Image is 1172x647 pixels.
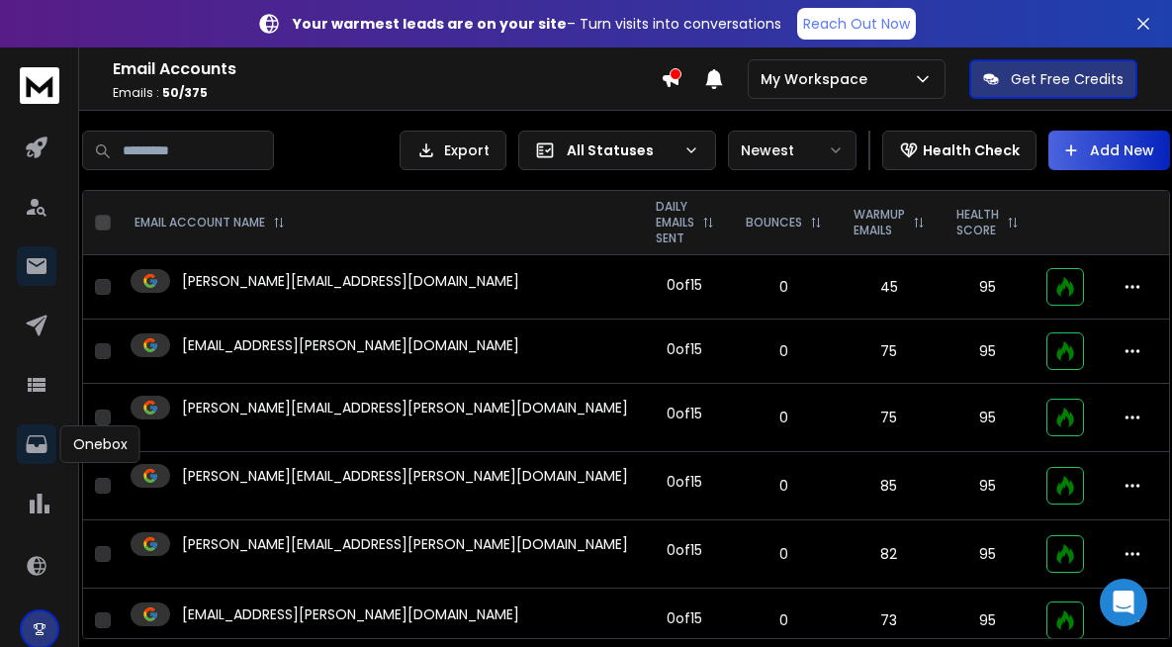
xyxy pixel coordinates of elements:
p: Reach Out Now [803,14,910,34]
div: 0 of 15 [667,472,702,492]
div: 0 of 15 [667,608,702,628]
p: HEALTH SCORE [956,207,999,238]
h1: Email Accounts [113,57,661,81]
td: 95 [941,255,1035,320]
p: [EMAIL_ADDRESS][PERSON_NAME][DOMAIN_NAME] [182,335,519,355]
p: DAILY EMAILS SENT [656,199,694,246]
p: 0 [742,476,826,496]
p: [PERSON_NAME][EMAIL_ADDRESS][PERSON_NAME][DOMAIN_NAME] [182,466,628,486]
strong: Your warmest leads are on your site [293,14,567,34]
span: 50 / 375 [162,84,208,101]
td: 85 [838,452,941,520]
p: [PERSON_NAME][EMAIL_ADDRESS][DOMAIN_NAME] [182,271,519,291]
div: 0 of 15 [667,540,702,560]
div: Open Intercom Messenger [1100,579,1147,626]
div: 0 of 15 [667,275,702,295]
div: 0 of 15 [667,404,702,423]
button: Health Check [882,131,1037,170]
a: Reach Out Now [797,8,916,40]
p: Emails : [113,85,661,101]
p: Health Check [923,140,1020,160]
td: 95 [941,320,1035,384]
p: WARMUP EMAILS [854,207,905,238]
button: Export [400,131,506,170]
p: [EMAIL_ADDRESS][PERSON_NAME][DOMAIN_NAME] [182,604,519,624]
p: 0 [742,341,826,361]
td: 95 [941,452,1035,520]
p: All Statuses [567,140,676,160]
td: 82 [838,520,941,589]
div: EMAIL ACCOUNT NAME [135,215,285,231]
button: Get Free Credits [969,59,1137,99]
td: 75 [838,384,941,452]
p: BOUNCES [746,215,802,231]
div: 0 of 15 [667,339,702,359]
td: 45 [838,255,941,320]
button: Add New [1048,131,1170,170]
p: [PERSON_NAME][EMAIL_ADDRESS][PERSON_NAME][DOMAIN_NAME] [182,398,628,417]
p: 0 [742,544,826,564]
img: logo [20,67,59,104]
td: 95 [941,520,1035,589]
p: My Workspace [761,69,875,89]
button: Newest [728,131,856,170]
td: 95 [941,384,1035,452]
p: [PERSON_NAME][EMAIL_ADDRESS][PERSON_NAME][DOMAIN_NAME] [182,534,628,554]
td: 75 [838,320,941,384]
p: 0 [742,277,826,297]
p: 0 [742,610,826,630]
div: Onebox [60,425,140,463]
p: – Turn visits into conversations [293,14,781,34]
p: Get Free Credits [1011,69,1124,89]
p: 0 [742,408,826,427]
